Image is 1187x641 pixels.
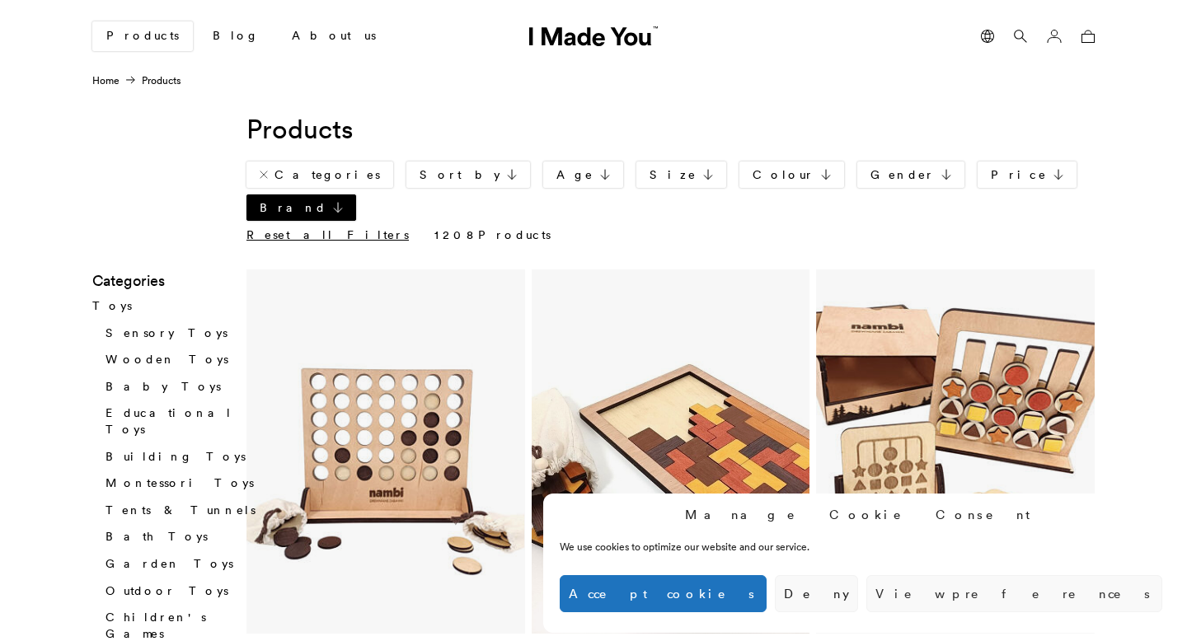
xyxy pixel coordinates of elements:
[775,575,858,612] button: Deny
[106,379,221,394] a: Baby Toys
[92,74,120,87] a: Home
[106,476,254,491] a: Montessori Toys
[106,353,228,367] a: Wooden Toys
[560,575,767,612] button: Accept cookies
[106,503,256,517] a: Tents & Tunnels
[92,269,265,292] h3: Categories
[106,583,228,598] a: Outdoor Toys
[106,449,246,464] a: Building Toys
[92,21,193,51] a: Products
[857,161,964,188] a: Gender
[532,269,810,634] img: Wooden Logic Game - Tetris
[92,298,132,313] a: Toys
[246,194,356,221] a: Brand
[246,269,525,634] img: Wooden Logic Game - 4 in a Row
[106,325,228,340] a: Sensory Toys
[246,227,551,244] p: Products
[246,161,393,188] a: Categories
[543,161,623,188] a: Age
[816,269,1095,634] img: Wooden Logic Game - Sorting
[199,22,272,50] a: Blog
[246,227,409,242] a: Reset all Filters
[279,22,389,50] a: About us
[685,506,1038,523] div: Manage Cookie Consent
[739,161,844,188] a: Colour
[866,575,1162,612] button: View preferences
[406,161,530,188] a: Sort by
[560,540,917,554] div: We use cookies to optimize our website and our service.
[106,530,208,545] a: Bath Toys
[636,161,726,188] a: Size
[106,556,233,571] a: Garden Toys
[978,161,1077,188] a: Price
[92,73,181,88] nav: Products
[106,406,232,437] a: Educational Toys
[246,111,1095,148] h1: Products
[434,227,478,242] span: 1208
